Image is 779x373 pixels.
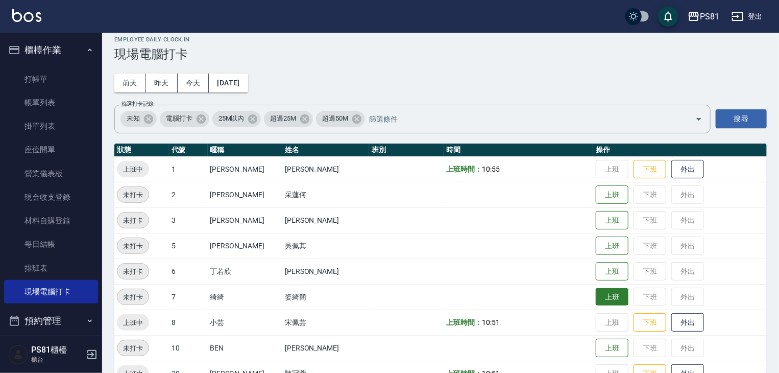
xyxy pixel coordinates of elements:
div: 超過25M [264,111,313,127]
td: [PERSON_NAME] [208,156,282,182]
a: 打帳單 [4,67,98,91]
span: 超過50M [316,113,354,124]
a: 每日結帳 [4,232,98,256]
th: 姓名 [282,144,369,157]
a: 帳單列表 [4,91,98,114]
button: 登出 [727,7,767,26]
td: 10 [169,335,208,361]
span: 電腦打卡 [160,113,199,124]
span: 10:55 [482,165,500,173]
button: 上班 [596,185,628,204]
td: 丁若欣 [208,259,282,284]
td: 7 [169,284,208,310]
input: 篩選條件 [367,110,677,128]
th: 操作 [593,144,767,157]
a: 現金收支登錄 [4,185,98,209]
td: [PERSON_NAME] [282,335,369,361]
div: 25M以內 [212,111,261,127]
td: 宋佩芸 [282,310,369,335]
span: 25M以內 [212,113,251,124]
button: 上班 [596,237,628,255]
button: 外出 [671,313,704,332]
button: 下班 [634,160,666,179]
a: 掛單列表 [4,114,98,138]
th: 暱稱 [208,144,282,157]
a: 材料自購登錄 [4,209,98,232]
button: PS81 [684,6,723,27]
a: 現場電腦打卡 [4,280,98,304]
h2: Employee Daily Clock In [114,36,767,43]
button: 今天 [178,74,209,92]
span: 未打卡 [117,343,149,354]
button: 櫃檯作業 [4,37,98,63]
span: 上班中 [117,317,149,328]
span: 未打卡 [117,266,149,277]
td: [PERSON_NAME] [282,259,369,284]
td: 吳佩其 [282,233,369,259]
th: 狀態 [114,144,169,157]
label: 篩選打卡記錄 [121,100,154,108]
td: 6 [169,259,208,284]
a: 座位開單 [4,138,98,161]
td: 小芸 [208,310,282,335]
button: 前天 [114,74,146,92]
div: 電腦打卡 [160,111,209,127]
button: save [658,6,678,27]
th: 班別 [369,144,444,157]
img: Person [8,344,29,365]
a: 營業儀表板 [4,162,98,185]
td: 8 [169,310,208,335]
td: 5 [169,233,208,259]
th: 代號 [169,144,208,157]
button: 外出 [671,160,704,179]
td: 1 [169,156,208,182]
div: 未知 [120,111,157,127]
span: 上班中 [117,164,149,175]
td: 2 [169,182,208,207]
h3: 現場電腦打卡 [114,47,767,61]
button: 搜尋 [716,109,767,128]
button: Open [691,111,707,127]
td: 姿綺簡 [282,284,369,310]
span: 10:51 [482,318,500,327]
td: [PERSON_NAME] [208,182,282,207]
button: [DATE] [209,74,248,92]
td: [PERSON_NAME] [208,207,282,233]
th: 時間 [444,144,594,157]
button: 上班 [596,211,628,230]
h5: PS81櫃檯 [31,345,83,355]
button: 預約管理 [4,308,98,334]
td: [PERSON_NAME] [282,207,369,233]
div: 超過50M [316,111,365,127]
button: 上班 [596,262,628,281]
button: 昨天 [146,74,178,92]
span: 未知 [120,113,146,124]
td: 綺綺 [208,284,282,310]
span: 未打卡 [117,241,149,251]
span: 超過25M [264,113,302,124]
span: 未打卡 [117,215,149,226]
a: 排班表 [4,257,98,280]
td: [PERSON_NAME] [208,233,282,259]
p: 櫃台 [31,355,83,364]
button: 報表及分析 [4,334,98,361]
td: 3 [169,207,208,233]
div: PS81 [700,10,719,23]
td: [PERSON_NAME] [282,156,369,182]
b: 上班時間： [447,318,482,327]
td: 采蓮何 [282,182,369,207]
img: Logo [12,9,41,22]
span: 未打卡 [117,292,149,302]
button: 上班 [596,339,628,358]
b: 上班時間： [447,165,482,173]
button: 上班 [596,288,628,306]
span: 未打卡 [117,190,149,200]
td: BEN [208,335,282,361]
button: 下班 [634,313,666,332]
